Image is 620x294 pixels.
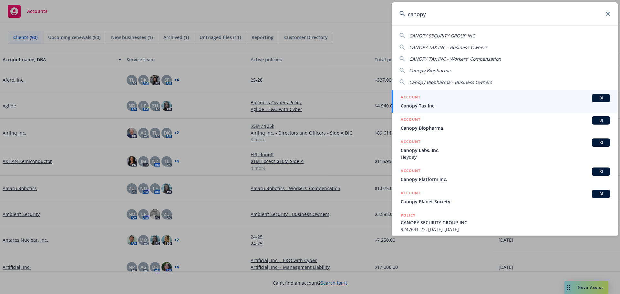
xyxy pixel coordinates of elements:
[594,95,607,101] span: BI
[594,169,607,175] span: BI
[594,140,607,146] span: BI
[401,190,420,198] h5: ACCOUNT
[409,33,475,39] span: CANOPY SECURITY GROUP INC
[392,208,618,236] a: POLICYCANOPY SECURITY GROUP INC9247631-23, [DATE]-[DATE]
[401,147,610,154] span: Canopy Labs, Inc.
[401,212,416,218] h5: POLICY
[594,191,607,197] span: BI
[409,67,450,74] span: Canopy Biopharma
[409,79,492,85] span: Canopy Biopharma - Business Owners
[392,2,618,25] input: Search...
[401,94,420,102] h5: ACCOUNT
[401,219,610,226] span: CANOPY SECURITY GROUP INC
[401,176,610,183] span: Canopy Platform Inc.
[392,90,618,113] a: ACCOUNTBICanopy Tax Inc
[401,226,610,233] span: 9247631-23, [DATE]-[DATE]
[401,198,610,205] span: Canopy Planet Society
[409,44,487,50] span: CANOPY TAX INC - Business Owners
[392,113,618,135] a: ACCOUNTBICanopy Biopharma
[401,125,610,131] span: Canopy Biopharma
[401,167,420,175] h5: ACCOUNT
[594,117,607,123] span: BI
[392,164,618,186] a: ACCOUNTBICanopy Platform Inc.
[401,138,420,146] h5: ACCOUNT
[409,56,501,62] span: CANOPY TAX INC - Workers' Compensation
[401,102,610,109] span: Canopy Tax Inc
[392,186,618,208] a: ACCOUNTBICanopy Planet Society
[401,154,610,160] span: Heyday
[392,135,618,164] a: ACCOUNTBICanopy Labs, Inc.Heyday
[401,116,420,124] h5: ACCOUNT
